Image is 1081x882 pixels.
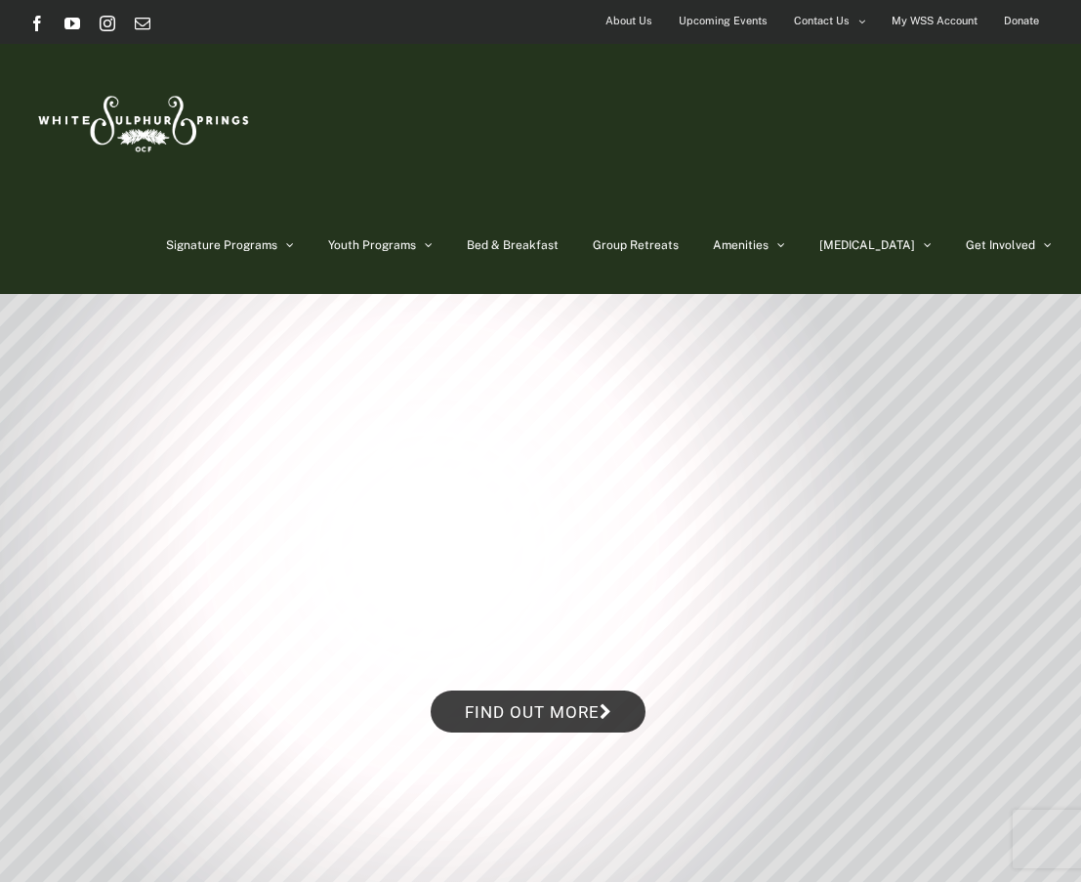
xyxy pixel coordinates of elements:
[467,196,559,294] a: Bed & Breakfast
[966,196,1052,294] a: Get Involved
[593,239,679,251] span: Group Retreats
[166,196,294,294] a: Signature Programs
[328,239,416,251] span: Youth Programs
[431,691,645,733] a: Find out more
[100,16,115,31] a: Instagram
[467,239,559,251] span: Bed & Breakfast
[328,196,433,294] a: Youth Programs
[713,196,785,294] a: Amenities
[1004,7,1039,35] span: Donate
[166,239,277,251] span: Signature Programs
[892,7,977,35] span: My WSS Account
[593,196,679,294] a: Group Retreats
[166,196,1052,294] nav: Main Menu
[135,16,150,31] a: Email
[794,7,850,35] span: Contact Us
[679,7,768,35] span: Upcoming Events
[64,16,80,31] a: YouTube
[29,16,45,31] a: Facebook
[109,572,970,651] rs-layer: Winter Retreats at the Springs
[29,74,254,166] img: White Sulphur Springs Logo
[819,239,915,251] span: [MEDICAL_DATA]
[819,196,932,294] a: [MEDICAL_DATA]
[966,239,1035,251] span: Get Involved
[605,7,652,35] span: About Us
[713,239,769,251] span: Amenities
